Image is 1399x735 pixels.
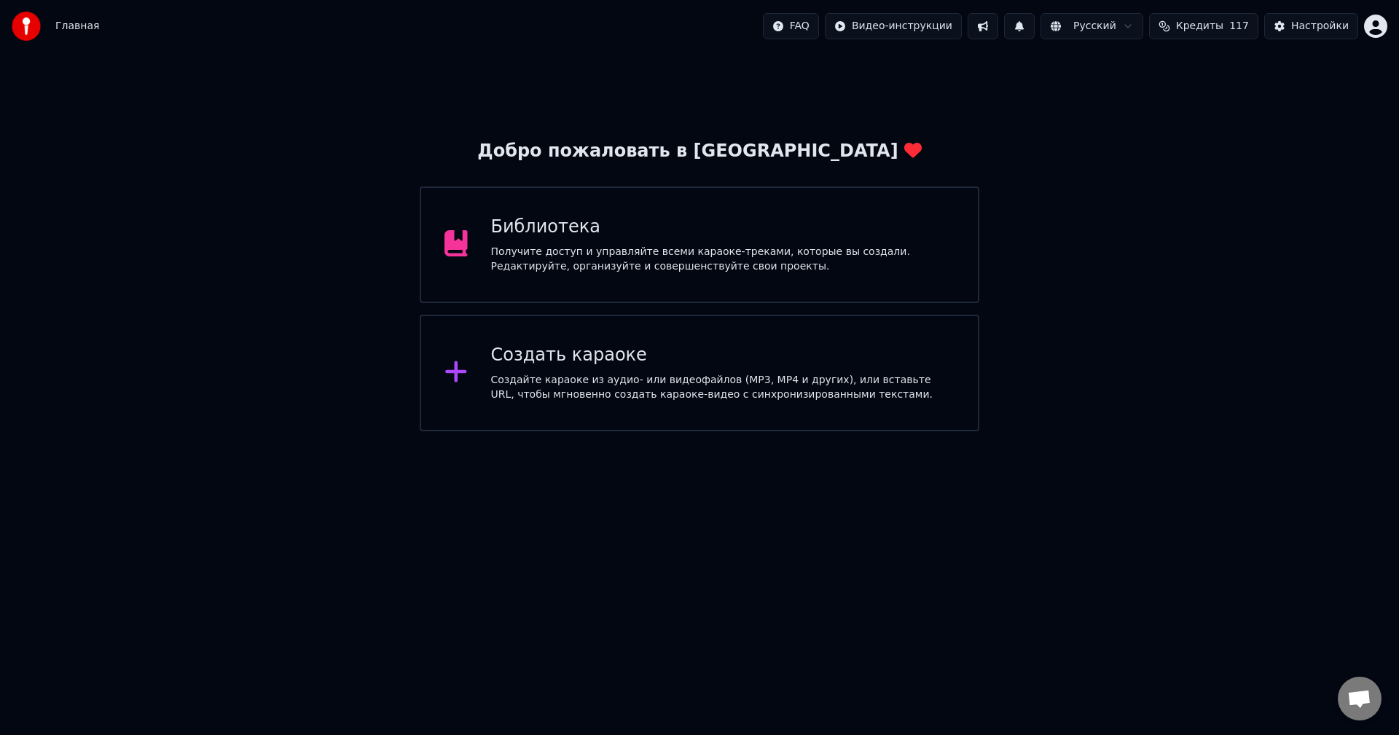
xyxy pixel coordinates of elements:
[825,13,962,39] button: Видео-инструкции
[55,19,99,34] span: Главная
[491,216,955,239] div: Библиотека
[55,19,99,34] nav: breadcrumb
[1338,677,1382,720] div: Открытый чат
[1229,19,1249,34] span: 117
[491,245,955,274] div: Получите доступ и управляйте всеми караоке-треками, которые вы создали. Редактируйте, организуйте...
[12,12,41,41] img: youka
[1264,13,1358,39] button: Настройки
[763,13,819,39] button: FAQ
[477,140,921,163] div: Добро пожаловать в [GEOGRAPHIC_DATA]
[1291,19,1349,34] div: Настройки
[491,344,955,367] div: Создать караоке
[491,373,955,402] div: Создайте караоке из аудио- или видеофайлов (MP3, MP4 и других), или вставьте URL, чтобы мгновенно...
[1176,19,1223,34] span: Кредиты
[1149,13,1258,39] button: Кредиты117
